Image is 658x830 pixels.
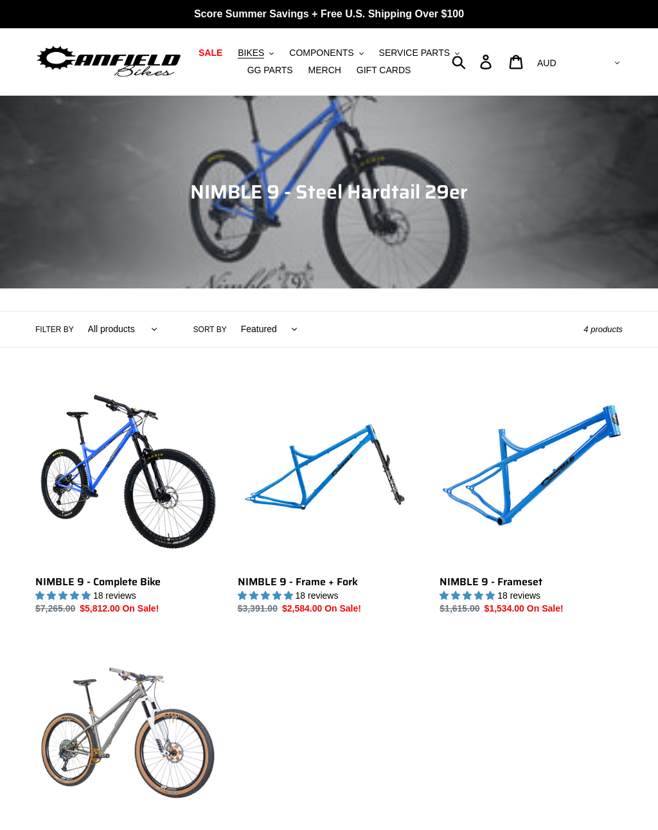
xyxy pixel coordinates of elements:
a: GIFT CARDS [350,62,418,79]
span: BIKES [238,48,264,58]
span: 4 products [583,324,623,334]
button: COMPONENTS [283,44,369,62]
img: Canfield Bikes [35,43,182,80]
span: COMPONENTS [289,48,353,58]
a: SALE [192,44,229,62]
label: Sort by [193,324,227,335]
label: Filter by [35,324,74,335]
span: SERVICE PARTS [379,48,450,58]
span: GIFT CARDS [357,65,411,76]
span: MERCH [308,65,341,76]
span: SALE [199,48,222,58]
button: BIKES [231,44,280,62]
a: GG PARTS [241,62,299,79]
span: GG PARTS [247,65,293,76]
a: MERCH [302,62,348,79]
span: NIMBLE 9 - Steel Hardtail 29er [190,177,468,207]
button: SERVICE PARTS [373,44,466,62]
